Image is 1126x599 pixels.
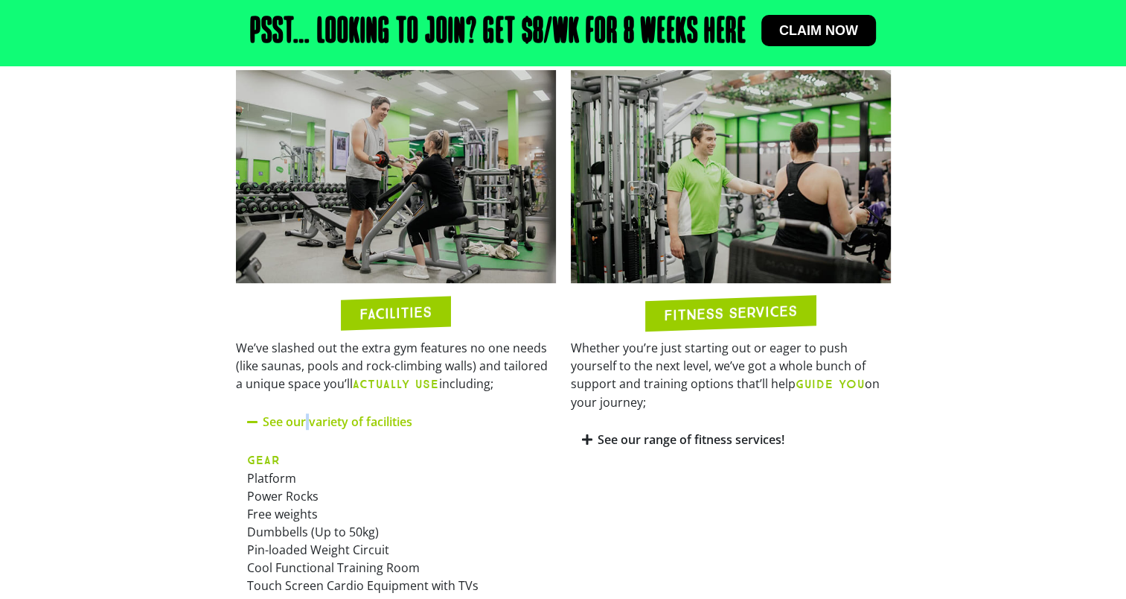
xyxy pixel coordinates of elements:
[236,339,556,393] p: We’ve slashed out the extra gym features no one needs (like saunas, pools and rock-climbing walls...
[664,303,797,323] h2: FITNESS SERVICES
[247,453,281,467] strong: GEAR
[571,339,891,411] p: Whether you’re just starting out or eager to push yourself to the next level, we’ve got a whole b...
[761,15,876,46] a: Claim now
[598,431,784,448] a: See our range of fitness services!
[236,405,556,440] div: See our variety of facilities
[796,377,865,391] b: GUIDE YOU
[247,451,545,595] p: Platform Power Rocks Free weights Dumbbells (Up to 50kg) Pin-loaded Weight Circuit Cool Functiona...
[250,15,746,51] h2: Psst… Looking to join? Get $8/wk for 8 weeks here
[779,24,858,37] span: Claim now
[263,413,412,430] a: See our variety of facilities
[353,377,439,391] b: ACTUALLY USE
[359,305,432,322] h2: FACILITIES
[571,422,891,457] div: See our range of fitness services!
